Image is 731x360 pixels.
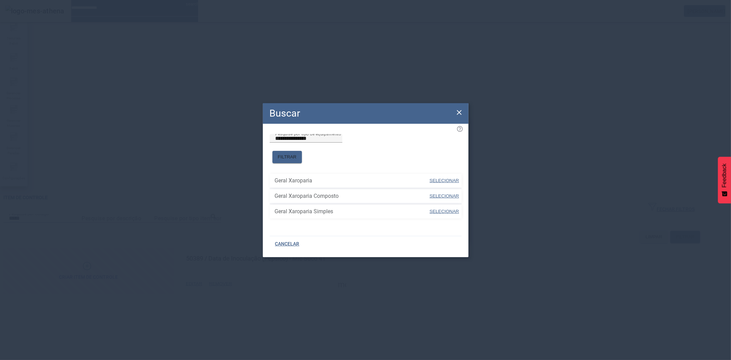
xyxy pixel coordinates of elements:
span: Geral Xaroparia Simples [275,207,429,216]
span: Feedback [721,164,728,188]
button: Feedback - Mostrar pesquisa [718,157,731,203]
button: SELECIONAR [429,190,460,202]
span: FILTRAR [278,154,297,160]
h2: Buscar [270,106,301,121]
span: Geral Xaroparia [275,177,429,185]
span: Geral Xaroparia Composto [275,192,429,200]
button: CANCELAR [270,238,305,250]
button: SELECIONAR [429,205,460,218]
button: FILTRAR [272,151,302,163]
mat-label: Pesquise por tipo de equipamento [275,131,341,136]
span: SELECIONAR [430,209,459,214]
span: SELECIONAR [430,193,459,199]
button: SELECIONAR [429,175,460,187]
span: SELECIONAR [430,178,459,183]
span: CANCELAR [275,241,300,248]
